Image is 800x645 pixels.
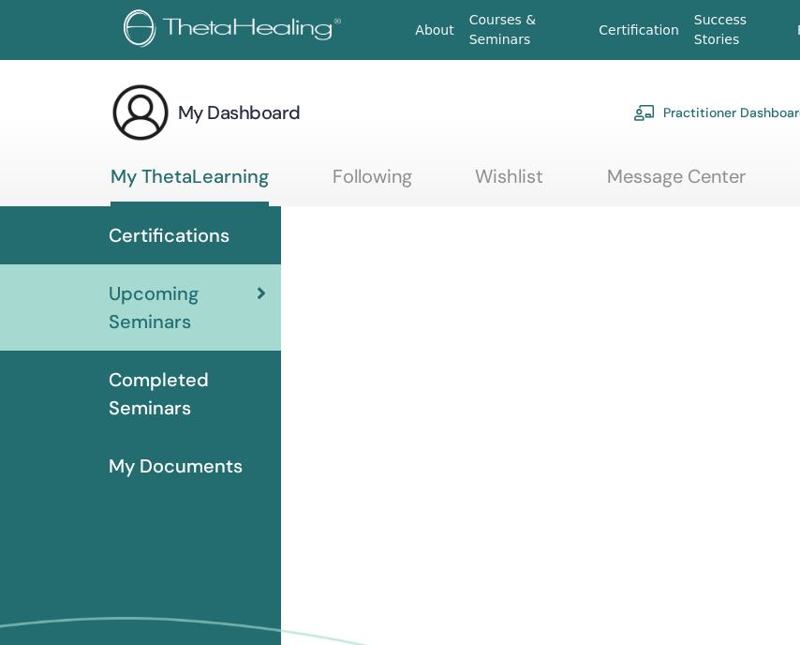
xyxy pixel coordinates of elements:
[109,279,257,336] span: Upcoming Seminars
[333,165,412,202] a: Following
[124,9,348,52] img: logo.png
[109,452,243,480] span: My Documents
[687,3,790,57] a: Success Stories
[633,104,656,121] img: chalkboard-teacher.svg
[178,99,301,126] h3: My Dashboard
[462,3,592,57] a: Courses & Seminars
[591,13,686,48] a: Certification
[111,82,170,142] img: generic-user-icon.jpg
[109,366,266,422] span: Completed Seminars
[475,165,543,202] a: Wishlist
[607,165,746,202] a: Message Center
[109,221,230,249] span: Certifications
[111,165,269,206] a: My ThetaLearning
[407,13,461,48] a: About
